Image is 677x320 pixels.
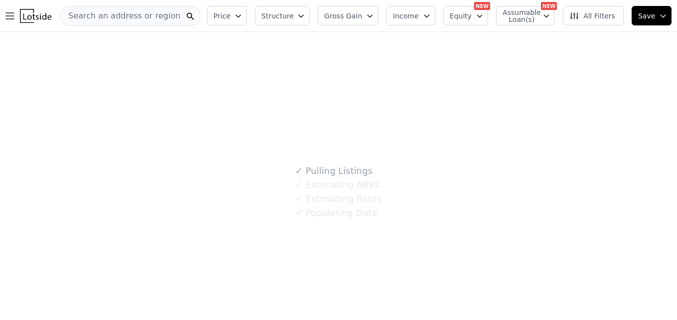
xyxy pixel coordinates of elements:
[213,11,230,21] span: Price
[295,194,303,204] span: ✓
[295,180,303,190] span: ✓
[295,164,372,178] div: Pulling Listings
[20,9,51,23] img: Lotside
[261,11,293,21] span: Structure
[503,9,534,23] span: Assumable Loan(s)
[295,166,303,176] span: ✓
[295,192,381,206] div: Estimating Rents
[295,208,303,218] span: ✓
[474,2,490,10] div: NEW
[443,6,488,25] button: Equity
[386,6,435,25] button: Income
[324,11,362,21] span: Gross Gain
[255,6,310,25] button: Structure
[207,6,247,25] button: Price
[318,6,378,25] button: Gross Gain
[632,6,672,25] button: Save
[496,6,555,25] button: Assumable Loan(s)
[569,11,615,21] span: All Filters
[638,11,655,21] span: Save
[295,178,379,192] div: Estimating ARVs
[450,11,472,21] span: Equity
[541,2,557,10] div: NEW
[60,10,180,22] span: Search an address or region
[295,206,377,220] div: Populating Data
[393,11,419,21] span: Income
[563,6,624,25] button: All Filters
